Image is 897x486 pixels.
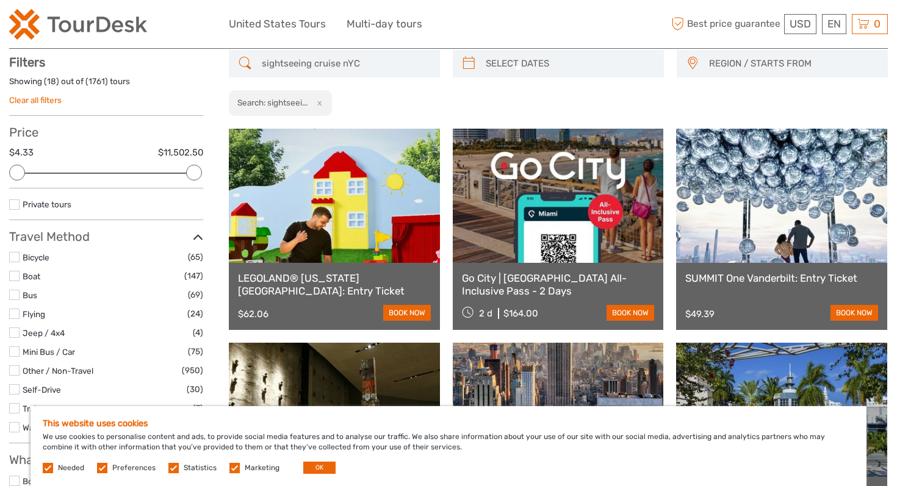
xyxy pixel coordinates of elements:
[481,53,658,74] input: SELECT DATES
[193,326,203,340] span: (4)
[112,463,156,473] label: Preferences
[58,463,84,473] label: Needed
[188,250,203,264] span: (65)
[47,76,56,87] label: 18
[830,305,878,321] a: book now
[245,463,279,473] label: Marketing
[238,309,268,320] div: $62.06
[23,385,61,395] a: Self-Drive
[23,328,65,338] a: Jeep / 4x4
[237,98,308,107] h2: Search: sightseei...
[9,95,62,105] a: Clear all filters
[17,21,138,31] p: We're away right now. Please check back later!
[23,271,40,281] a: Boat
[383,305,431,321] a: book now
[607,305,654,321] a: book now
[184,463,217,473] label: Statistics
[790,18,811,30] span: USD
[31,406,866,486] div: We use cookies to personalise content and ads, to provide social media features and to analyse ou...
[23,290,37,300] a: Bus
[229,15,326,33] a: United States Tours
[158,146,203,159] label: $11,502.50
[23,404,41,413] a: Train
[23,309,45,319] a: Flying
[184,269,203,283] span: (147)
[9,55,45,70] strong: Filters
[23,476,63,486] a: Boat Tours
[188,345,203,359] span: (75)
[685,272,878,284] a: SUMMIT One Vanderbilt: Entry Ticket
[188,288,203,302] span: (69)
[140,19,155,34] button: Open LiveChat chat widget
[9,125,203,140] h3: Price
[479,308,492,319] span: 2 d
[182,363,203,377] span: (950)
[9,229,203,244] h3: Travel Method
[9,76,203,95] div: Showing ( ) out of ( ) tours
[23,199,71,209] a: Private tours
[187,382,203,396] span: (30)
[303,462,336,474] button: OK
[238,272,431,297] a: LEGOLAND® [US_STATE][GEOGRAPHIC_DATA]: Entry Ticket
[187,307,203,321] span: (24)
[23,252,49,262] a: Bicycle
[257,53,434,74] input: SEARCH
[704,54,882,74] button: REGION / STARTS FROM
[685,309,715,320] div: $49.39
[668,14,781,34] span: Best price guarantee
[872,18,882,30] span: 0
[9,452,203,467] h3: What do you want to do?
[462,272,655,297] a: Go City | [GEOGRAPHIC_DATA] All-Inclusive Pass - 2 Days
[503,308,538,319] div: $164.00
[88,76,105,87] label: 1761
[347,15,422,33] a: Multi-day tours
[309,96,326,109] button: x
[23,423,51,432] a: Walking
[23,366,93,376] a: Other / Non-Travel
[9,146,34,159] label: $4.33
[43,418,854,429] h5: This website uses cookies
[9,9,147,40] img: 2254-3441b4b5-4e5f-4d00-b396-31f1d84a6ebf_logo_small.png
[193,401,203,415] span: (7)
[822,14,846,34] div: EN
[23,347,75,357] a: Mini Bus / Car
